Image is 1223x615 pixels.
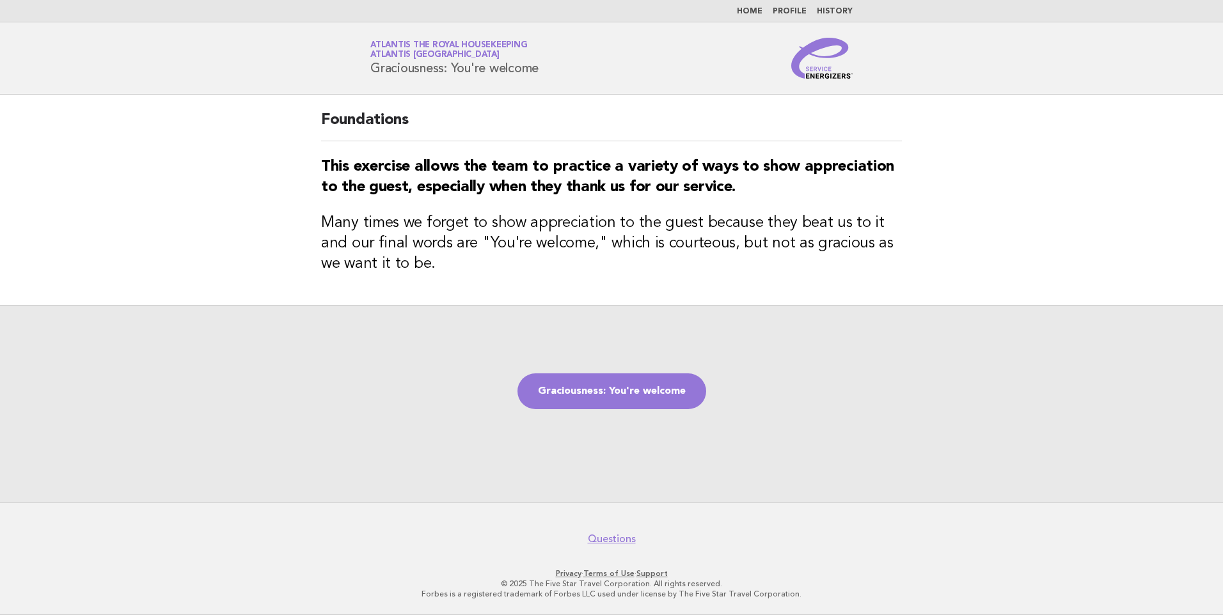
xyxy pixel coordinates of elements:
img: Service Energizers [791,38,853,79]
p: · · [220,568,1003,579]
p: Forbes is a registered trademark of Forbes LLC used under license by The Five Star Travel Corpora... [220,589,1003,599]
a: Terms of Use [583,569,635,578]
a: Home [737,8,762,15]
h2: Foundations [321,110,902,141]
a: Support [636,569,668,578]
a: Privacy [556,569,581,578]
a: Graciousness: You're welcome [517,373,706,409]
span: Atlantis [GEOGRAPHIC_DATA] [370,51,500,59]
a: Atlantis the Royal HousekeepingAtlantis [GEOGRAPHIC_DATA] [370,41,527,59]
h3: Many times we forget to show appreciation to the guest because they beat us to it and our final w... [321,213,902,274]
a: Profile [773,8,807,15]
a: History [817,8,853,15]
strong: This exercise allows the team to practice a variety of ways to show appreciation to the guest, es... [321,159,894,195]
p: © 2025 The Five Star Travel Corporation. All rights reserved. [220,579,1003,589]
h1: Graciousness: You're welcome [370,42,539,75]
a: Questions [588,533,636,545]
